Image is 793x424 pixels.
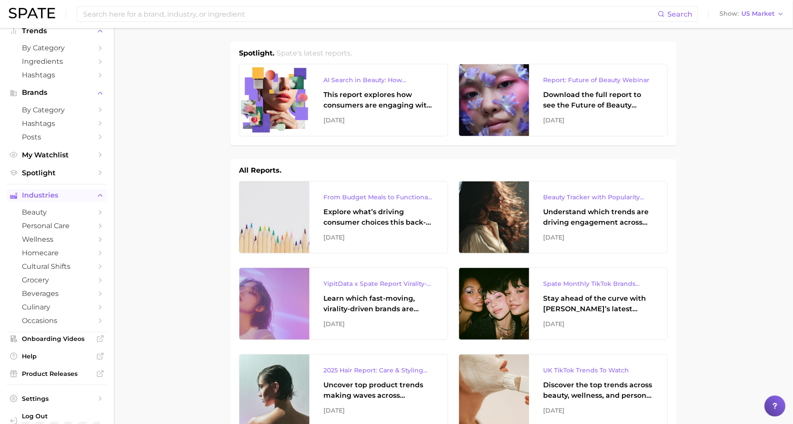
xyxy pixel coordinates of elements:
a: culinary [7,300,107,314]
span: Industries [22,191,92,199]
a: Spotlight [7,166,107,180]
span: cultural shifts [22,262,92,271]
a: Spate Monthly TikTok Brands TrackerStay ahead of the curve with [PERSON_NAME]’s latest monthly tr... [459,268,668,340]
div: [DATE] [323,319,434,329]
div: [DATE] [543,115,653,125]
div: Explore what’s driving consumer choices this back-to-school season From budget-friendly meals to ... [323,207,434,228]
a: Product Releases [7,367,107,380]
a: occasions [7,314,107,327]
div: [DATE] [543,405,653,416]
span: Brands [22,89,92,97]
a: Ingredients [7,55,107,68]
div: Report: Future of Beauty Webinar [543,75,653,85]
a: beauty [7,205,107,219]
div: Learn which fast-moving, virality-driven brands are leading the pack, the risks of viral growth, ... [323,293,434,314]
h2: Spate's latest reports. [277,48,352,59]
a: Beauty Tracker with Popularity IndexUnderstand which trends are driving engagement across platfor... [459,181,668,254]
span: Show [719,11,739,16]
div: [DATE] [543,232,653,243]
span: US Market [741,11,775,16]
div: [DATE] [323,232,434,243]
span: wellness [22,235,92,243]
span: Spotlight [22,169,92,177]
a: personal care [7,219,107,233]
span: Product Releases [22,370,92,378]
button: Industries [7,189,107,202]
span: grocery [22,276,92,284]
h1: All Reports. [239,165,281,176]
span: by Category [22,44,92,52]
span: Ingredients [22,57,92,66]
span: Search [667,10,692,18]
div: This report explores how consumers are engaging with AI-powered search tools — and what it means ... [323,90,434,111]
span: Trends [22,27,92,35]
a: Help [7,350,107,363]
a: cultural shifts [7,260,107,273]
div: [DATE] [323,115,434,125]
div: Discover the top trends across beauty, wellness, and personal care on TikTok [GEOGRAPHIC_DATA]. [543,380,653,401]
a: Hashtags [7,68,107,82]
span: culinary [22,303,92,311]
a: by Category [7,103,107,117]
a: Posts [7,130,107,144]
a: Report: Future of Beauty WebinarDownload the full report to see the Future of Beauty trends we un... [459,64,668,136]
div: Beauty Tracker with Popularity Index [543,192,653,202]
span: personal care [22,222,92,230]
span: by Category [22,106,92,114]
button: Brands [7,86,107,99]
a: wellness [7,233,107,246]
button: ShowUS Market [717,8,786,20]
span: beauty [22,208,92,216]
a: by Category [7,41,107,55]
span: Hashtags [22,119,92,128]
span: My Watchlist [22,151,92,159]
a: My Watchlist [7,148,107,162]
span: Help [22,352,92,360]
a: Onboarding Videos [7,332,107,345]
span: Posts [22,133,92,141]
h1: Spotlight. [239,48,274,59]
a: grocery [7,273,107,287]
div: Download the full report to see the Future of Beauty trends we unpacked during the webinar. [543,90,653,111]
span: Settings [22,395,92,403]
div: AI Search in Beauty: How Consumers Are Using ChatGPT vs. Google Search [323,75,434,85]
span: Log Out [22,412,100,420]
a: AI Search in Beauty: How Consumers Are Using ChatGPT vs. Google SearchThis report explores how co... [239,64,448,136]
div: [DATE] [543,319,653,329]
span: Hashtags [22,71,92,79]
div: UK TikTok Trends To Watch [543,365,653,375]
div: YipitData x Spate Report Virality-Driven Brands Are Taking a Slice of the Beauty Pie [323,278,434,289]
a: YipitData x Spate Report Virality-Driven Brands Are Taking a Slice of the Beauty PieLearn which f... [239,268,448,340]
a: homecare [7,246,107,260]
div: Uncover top product trends making waves across platforms — along with key insights into benefits,... [323,380,434,401]
div: 2025 Hair Report: Care & Styling Products [323,365,434,375]
div: Understand which trends are driving engagement across platforms in the skin, hair, makeup, and fr... [543,207,653,228]
span: Onboarding Videos [22,335,92,343]
div: From Budget Meals to Functional Snacks: Food & Beverage Trends Shaping Consumer Behavior This Sch... [323,192,434,202]
a: From Budget Meals to Functional Snacks: Food & Beverage Trends Shaping Consumer Behavior This Sch... [239,181,448,254]
input: Search here for a brand, industry, or ingredient [82,7,658,21]
span: homecare [22,249,92,257]
span: beverages [22,289,92,298]
a: beverages [7,287,107,300]
a: Settings [7,392,107,405]
img: SPATE [9,8,55,18]
div: Spate Monthly TikTok Brands Tracker [543,278,653,289]
span: occasions [22,316,92,325]
button: Trends [7,24,107,38]
div: [DATE] [323,405,434,416]
a: Hashtags [7,117,107,130]
div: Stay ahead of the curve with [PERSON_NAME]’s latest monthly tracker, spotlighting the fastest-gro... [543,293,653,314]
